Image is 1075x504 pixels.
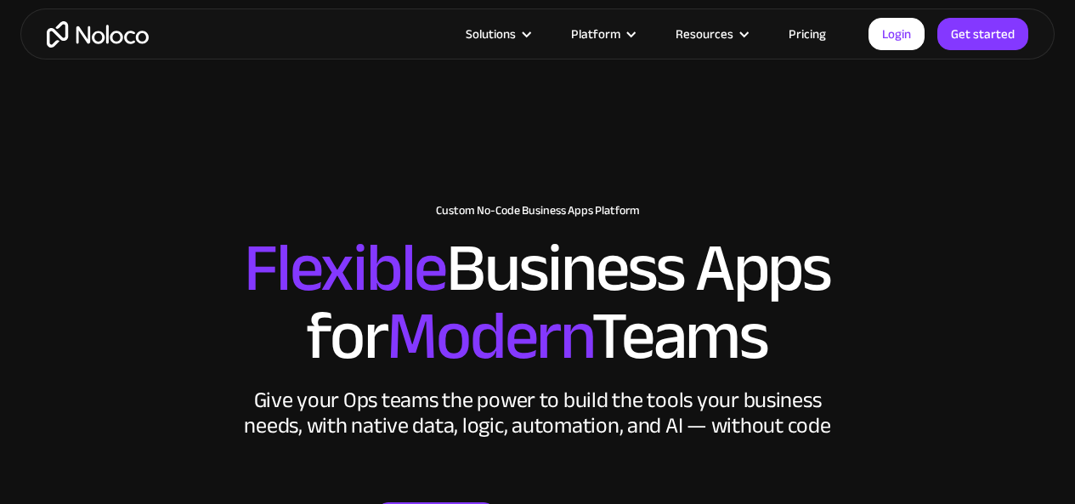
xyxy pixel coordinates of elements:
[387,273,591,399] span: Modern
[466,23,516,45] div: Solutions
[244,205,446,331] span: Flexible
[767,23,847,45] a: Pricing
[571,23,620,45] div: Platform
[240,388,835,439] div: Give your Ops teams the power to build the tools your business needs, with native data, logic, au...
[17,204,1058,218] h1: Custom No-Code Business Apps Platform
[937,18,1028,50] a: Get started
[868,18,925,50] a: Login
[676,23,733,45] div: Resources
[17,235,1058,371] h2: Business Apps for Teams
